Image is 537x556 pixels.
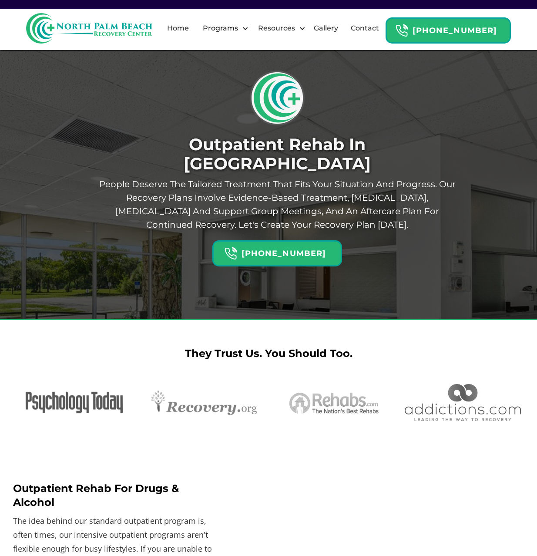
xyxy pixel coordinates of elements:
[97,178,458,232] p: People deserve the tailored treatment that fits your situation and progress. Our recovery plans i...
[224,247,237,260] img: Header Calendar Icons
[256,23,297,34] div: Resources
[212,236,342,266] a: Header Calendar Icons[PHONE_NUMBER]
[195,14,251,42] div: Programs
[346,14,384,42] a: Contact
[13,482,218,509] h2: Outpatient Rehab For Drugs & Alcohol
[162,14,194,42] a: Home
[201,23,240,34] div: Programs
[251,14,308,42] div: Resources
[97,135,458,173] h1: Outpatient Rehab In [GEOGRAPHIC_DATA]
[185,347,352,360] strong: They Trust Us. You Should Too.
[395,24,408,37] img: Header Calendar Icons
[309,14,343,42] a: Gallery
[413,26,497,35] strong: [PHONE_NUMBER]
[242,249,326,258] strong: [PHONE_NUMBER]
[386,13,511,44] a: Header Calendar Icons[PHONE_NUMBER]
